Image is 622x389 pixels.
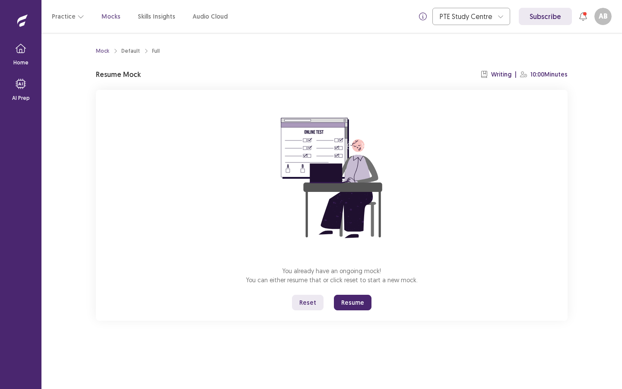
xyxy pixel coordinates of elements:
[96,69,141,80] p: Resume Mock
[13,59,29,67] p: Home
[415,9,431,24] button: info
[12,94,30,102] p: AI Prep
[52,9,84,24] button: Practice
[440,8,493,25] div: PTE Study Centre
[102,12,121,21] a: Mocks
[121,47,140,55] div: Default
[292,295,324,310] button: Reset
[96,47,109,55] a: Mock
[246,266,418,284] p: You already have an ongoing mock! You can either resume that or click reset to start a new mock.
[530,70,568,79] p: 10:00 Minutes
[334,295,371,310] button: Resume
[594,8,612,25] button: AB
[152,47,160,55] div: Full
[138,12,175,21] a: Skills Insights
[193,12,228,21] a: Audio Cloud
[519,8,572,25] a: Subscribe
[515,70,517,79] p: |
[491,70,511,79] p: Writing
[96,47,160,55] nav: breadcrumb
[254,100,409,256] img: attend-mock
